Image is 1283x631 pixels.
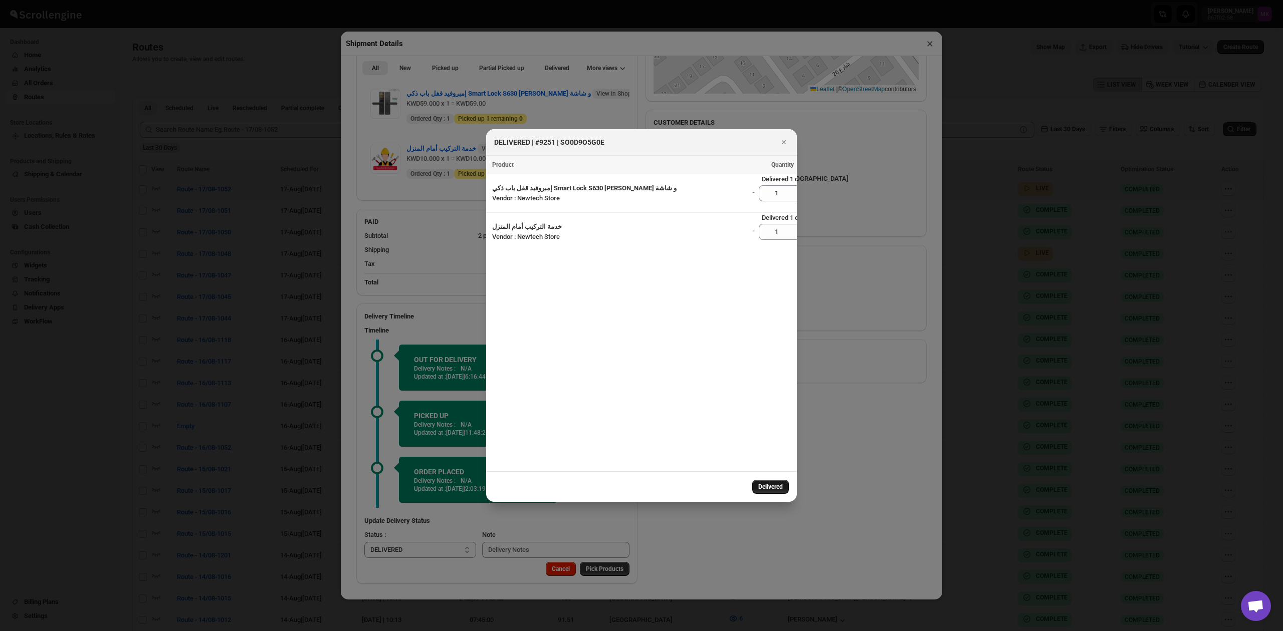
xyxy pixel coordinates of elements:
span: Quantity [771,161,794,168]
span: - [752,188,755,196]
button: Close [777,135,791,149]
span: - [752,227,755,234]
button: Delivered [752,480,789,494]
span: Delivered [758,483,783,491]
a: - [748,223,759,241]
a: - [748,184,759,202]
span: Delivered 1 of 1 [748,213,820,223]
span: Vendor : Newtech Store [492,233,560,240]
h3: إمبروفيد قفل باب ذكي Smart Lock S630 [PERSON_NAME] و شاشة [492,183,745,193]
span: Vendor : Newtech Store [492,194,560,202]
a: دردشة مفتوحة [1241,591,1271,621]
span: Delivered 1 of 1 [748,174,820,184]
h3: خدمة التركيب أمام المنزل [492,222,745,232]
h2: DELIVERED | #9251 | SO0D9O5G0E [494,137,604,147]
span: Product [492,161,514,168]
